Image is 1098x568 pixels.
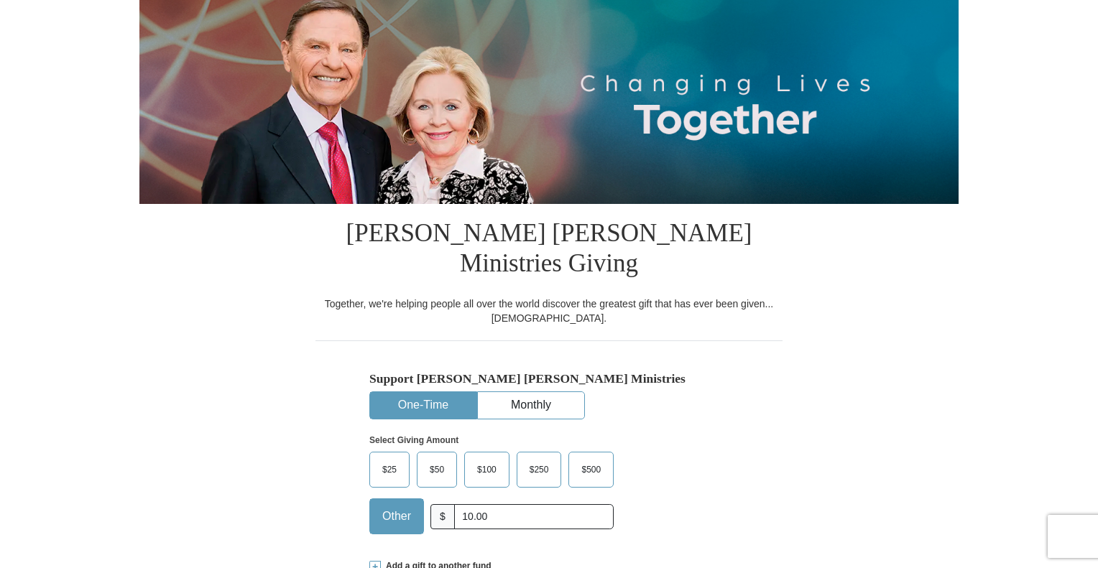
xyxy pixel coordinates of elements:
span: $500 [574,459,608,480]
span: $50 [423,459,451,480]
span: $250 [522,459,556,480]
button: One-Time [370,392,476,419]
span: $ [430,504,455,529]
button: Monthly [478,392,584,419]
div: Together, we're helping people all over the world discover the greatest gift that has ever been g... [315,297,783,325]
input: Other Amount [454,504,614,529]
h1: [PERSON_NAME] [PERSON_NAME] Ministries Giving [315,204,783,297]
span: Other [375,506,418,527]
span: $100 [470,459,504,480]
h5: Support [PERSON_NAME] [PERSON_NAME] Ministries [369,371,729,386]
span: $25 [375,459,404,480]
strong: Select Giving Amount [369,435,458,445]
